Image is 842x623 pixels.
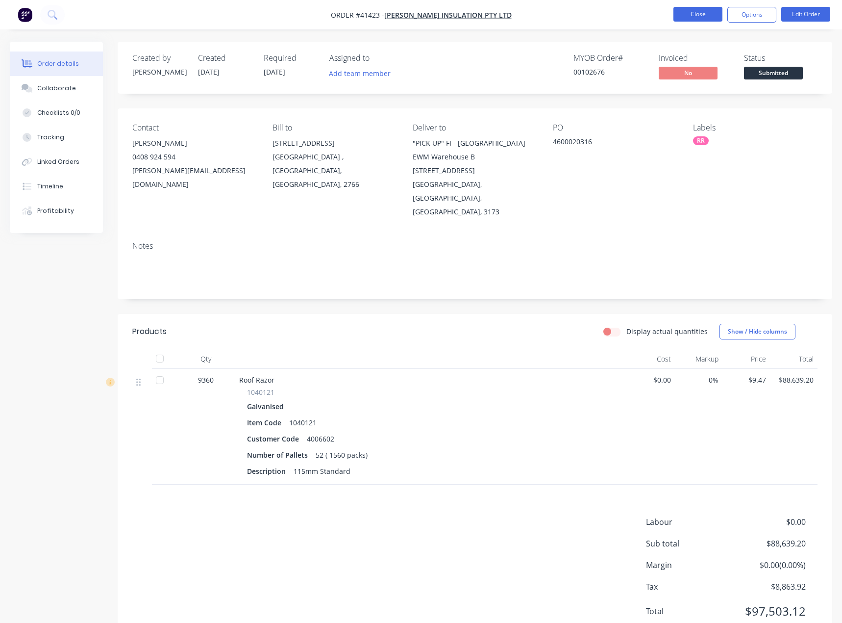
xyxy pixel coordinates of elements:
[285,415,321,430] div: 1040121
[646,516,733,528] span: Labour
[413,123,537,132] div: Deliver to
[10,76,103,101] button: Collaborate
[744,53,817,63] div: Status
[132,136,257,191] div: [PERSON_NAME]0408 924 594[PERSON_NAME][EMAIL_ADDRESS][DOMAIN_NAME]
[198,67,220,77] span: [DATE]
[264,53,318,63] div: Required
[247,387,274,397] span: 1040121
[679,375,718,385] span: 0%
[132,326,167,337] div: Products
[272,150,397,191] div: [GEOGRAPHIC_DATA] , [GEOGRAPHIC_DATA], [GEOGRAPHIC_DATA], 2766
[132,53,186,63] div: Created by
[384,10,512,20] a: [PERSON_NAME] Insulation Pty Ltd
[693,136,709,145] div: RR
[312,448,371,462] div: 52 ( 1560 packs)
[631,375,671,385] span: $0.00
[37,108,80,117] div: Checklists 0/0
[659,67,718,79] span: No
[733,538,806,549] span: $88,639.20
[37,84,76,93] div: Collaborate
[722,349,770,369] div: Price
[247,415,285,430] div: Item Code
[132,123,257,132] div: Contact
[774,375,814,385] span: $88,639.20
[627,349,675,369] div: Cost
[553,136,675,150] div: 4600020316
[733,516,806,528] span: $0.00
[176,349,235,369] div: Qty
[675,349,722,369] div: Markup
[770,349,817,369] div: Total
[37,182,63,191] div: Timeline
[733,602,806,620] span: $97,503.12
[303,432,338,446] div: 4006602
[10,125,103,150] button: Tracking
[673,7,722,22] button: Close
[132,67,186,77] div: [PERSON_NAME]
[413,178,537,219] div: [GEOGRAPHIC_DATA], [GEOGRAPHIC_DATA], [GEOGRAPHIC_DATA], 3173
[10,101,103,125] button: Checklists 0/0
[659,53,732,63] div: Invoiced
[37,59,79,68] div: Order details
[272,136,397,150] div: [STREET_ADDRESS]
[198,375,214,385] span: 9360
[646,581,733,593] span: Tax
[272,123,397,132] div: Bill to
[733,581,806,593] span: $8,863.92
[132,241,817,251] div: Notes
[37,133,64,142] div: Tracking
[37,157,79,166] div: Linked Orders
[10,150,103,174] button: Linked Orders
[329,53,427,63] div: Assigned to
[247,448,312,462] div: Number of Pallets
[413,136,537,219] div: "PICK UP" FI - [GEOGRAPHIC_DATA] EWM Warehouse B [STREET_ADDRESS][GEOGRAPHIC_DATA], [GEOGRAPHIC_D...
[331,10,384,20] span: Order #41423 -
[573,53,647,63] div: MYOB Order #
[646,605,733,617] span: Total
[247,432,303,446] div: Customer Code
[324,67,396,80] button: Add team member
[744,67,803,79] span: Submitted
[239,375,274,385] span: Roof Razor
[553,123,677,132] div: PO
[272,136,397,191] div: [STREET_ADDRESS][GEOGRAPHIC_DATA] , [GEOGRAPHIC_DATA], [GEOGRAPHIC_DATA], 2766
[247,399,288,414] div: Galvanised
[626,326,708,337] label: Display actual quantities
[264,67,285,77] span: [DATE]
[646,538,733,549] span: Sub total
[18,7,32,22] img: Factory
[727,7,776,23] button: Options
[247,464,290,478] div: Description
[132,136,257,150] div: [PERSON_NAME]
[719,324,795,339] button: Show / Hide columns
[290,464,354,478] div: 115mm Standard
[733,559,806,571] span: $0.00 ( 0.00 %)
[329,67,396,80] button: Add team member
[781,7,830,22] button: Edit Order
[132,150,257,164] div: 0408 924 594
[573,67,647,77] div: 00102676
[10,199,103,223] button: Profitability
[413,136,537,178] div: "PICK UP" FI - [GEOGRAPHIC_DATA] EWM Warehouse B [STREET_ADDRESS]
[198,53,252,63] div: Created
[726,375,766,385] span: $9.47
[10,52,103,76] button: Order details
[132,164,257,191] div: [PERSON_NAME][EMAIL_ADDRESS][DOMAIN_NAME]
[744,67,803,81] button: Submitted
[37,207,74,215] div: Profitability
[10,174,103,199] button: Timeline
[646,559,733,571] span: Margin
[693,123,817,132] div: Labels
